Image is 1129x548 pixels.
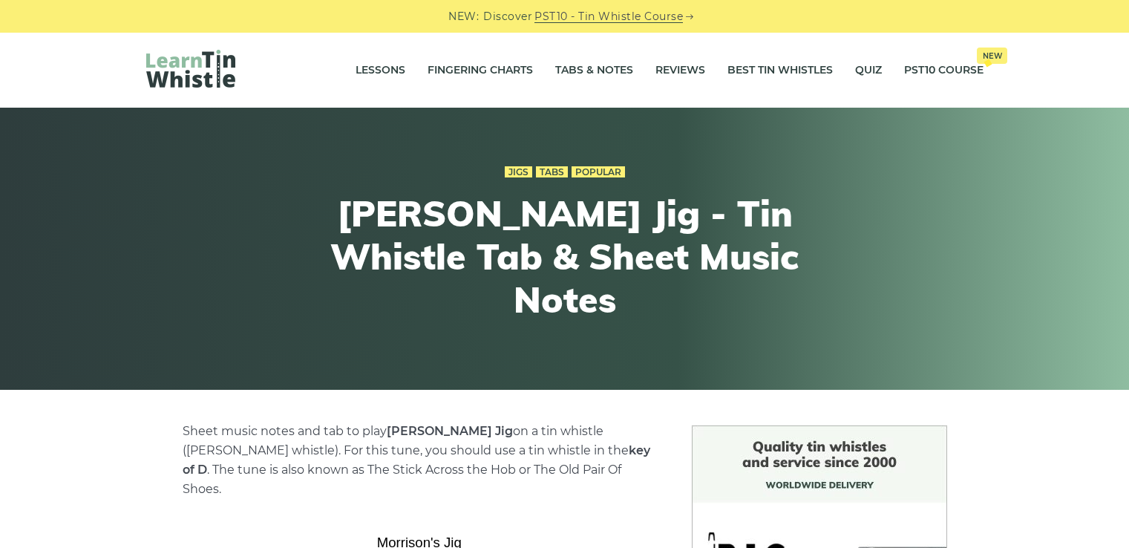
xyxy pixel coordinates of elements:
[146,50,235,88] img: LearnTinWhistle.com
[183,443,650,477] strong: key of D
[356,52,405,89] a: Lessons
[387,424,513,438] strong: [PERSON_NAME] Jig
[428,52,533,89] a: Fingering Charts
[977,48,1007,64] span: New
[727,52,833,89] a: Best Tin Whistles
[572,166,625,178] a: Popular
[292,192,838,321] h1: [PERSON_NAME] Jig - Tin Whistle Tab & Sheet Music Notes
[904,52,984,89] a: PST10 CourseNew
[505,166,532,178] a: Jigs
[536,166,568,178] a: Tabs
[183,422,656,499] p: Sheet music notes and tab to play on a tin whistle ([PERSON_NAME] whistle). For this tune, you sh...
[855,52,882,89] a: Quiz
[655,52,705,89] a: Reviews
[555,52,633,89] a: Tabs & Notes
